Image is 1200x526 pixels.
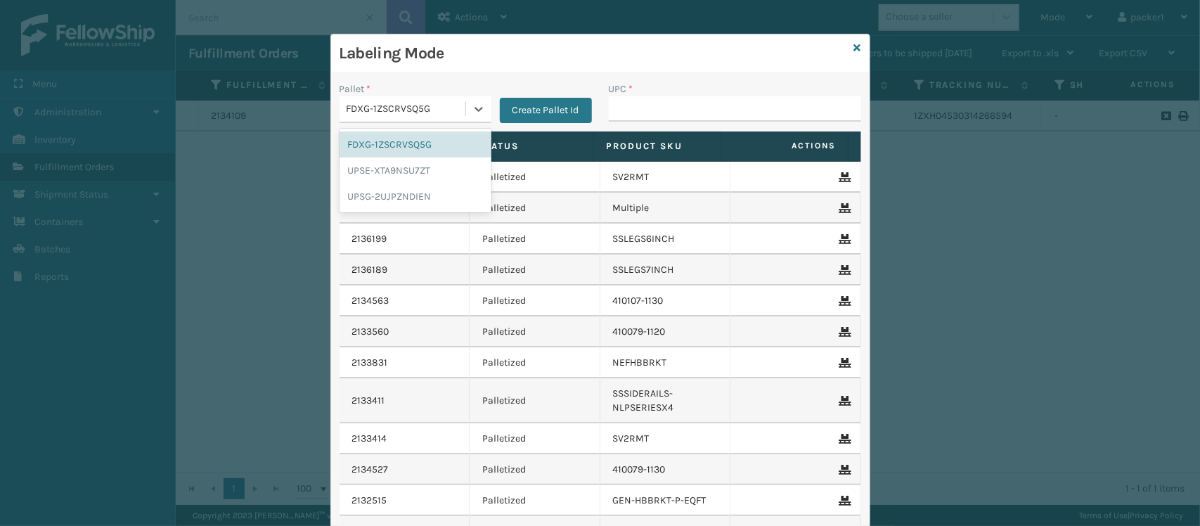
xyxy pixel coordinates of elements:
[470,485,600,516] td: Palletized
[600,378,731,423] td: SSSIDERAILS-NLPSERIESX4
[607,140,708,153] label: Product SKU
[839,265,848,275] i: Remove From Pallet
[839,358,848,368] i: Remove From Pallet
[600,485,731,516] td: GEN-HBBRKT-P-EQFT
[600,224,731,255] td: SSLEGS6INCH
[839,496,848,506] i: Remove From Pallet
[600,162,731,193] td: SV2RMT
[470,255,600,286] td: Palletized
[479,140,581,153] label: Status
[352,232,387,246] a: 2136199
[352,263,388,277] a: 2136189
[600,255,731,286] td: SSLEGS7INCH
[347,102,467,117] div: FDXG-1ZSCRVSQ5G
[470,423,600,454] td: Palletized
[470,454,600,485] td: Palletized
[839,396,848,406] i: Remove From Pallet
[600,347,731,378] td: NEFHBBRKT
[600,193,731,224] td: Multiple
[340,82,371,96] label: Pallet
[352,356,388,370] a: 2133831
[600,316,731,347] td: 410079-1120
[839,172,848,182] i: Remove From Pallet
[470,316,600,347] td: Palletized
[352,325,389,339] a: 2133560
[470,224,600,255] td: Palletized
[600,423,731,454] td: SV2RMT
[839,327,848,337] i: Remove From Pallet
[600,454,731,485] td: 410079-1130
[839,203,848,213] i: Remove From Pallet
[500,98,592,123] button: Create Pallet Id
[470,286,600,316] td: Palletized
[340,158,491,184] div: UPSE-XTA9NSU7ZT
[600,286,731,316] td: 410107-1130
[470,378,600,423] td: Palletized
[839,434,848,444] i: Remove From Pallet
[352,432,387,446] a: 2133414
[470,347,600,378] td: Palletized
[352,463,389,477] a: 2134527
[340,131,491,158] div: FDXG-1ZSCRVSQ5G
[470,193,600,224] td: Palletized
[340,184,491,210] div: UPSG-2UJPZNDIEN
[609,82,633,96] label: UPC
[352,294,389,308] a: 2134563
[470,162,600,193] td: Palletized
[352,494,387,508] a: 2132515
[725,134,845,158] span: Actions
[839,296,848,306] i: Remove From Pallet
[839,234,848,244] i: Remove From Pallet
[839,465,848,475] i: Remove From Pallet
[352,394,385,408] a: 2133411
[340,43,849,64] h3: Labeling Mode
